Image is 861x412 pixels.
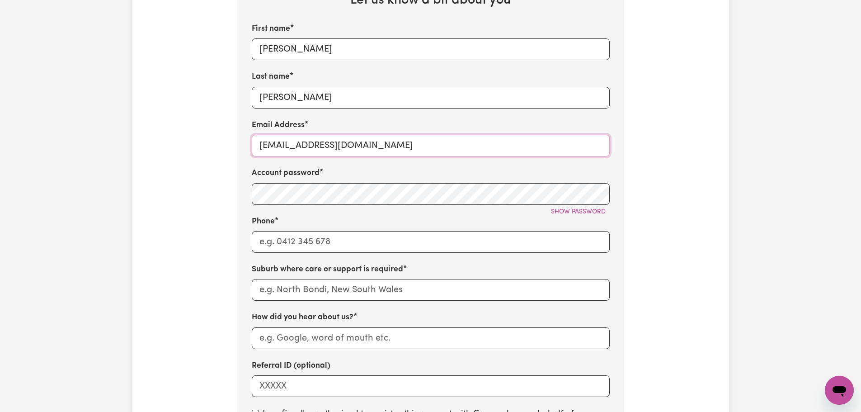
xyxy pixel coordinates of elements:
input: e.g. Google, word of mouth etc. [252,327,610,349]
label: Last name [252,71,290,83]
button: Show password [547,205,610,219]
input: e.g. Rigg [252,87,610,109]
label: How did you hear about us? [252,312,353,323]
label: Phone [252,216,275,227]
label: Referral ID (optional) [252,360,330,372]
input: e.g. diana.rigg@yahoo.com.au [252,135,610,156]
iframe: Button to launch messaging window [825,376,854,405]
span: Show password [551,208,606,215]
label: Suburb where care or support is required [252,264,403,275]
label: Email Address [252,119,305,131]
label: First name [252,23,290,35]
input: e.g. North Bondi, New South Wales [252,279,610,301]
input: e.g. Diana [252,38,610,60]
input: XXXXX [252,375,610,397]
input: e.g. 0412 345 678 [252,231,610,253]
label: Account password [252,167,320,179]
